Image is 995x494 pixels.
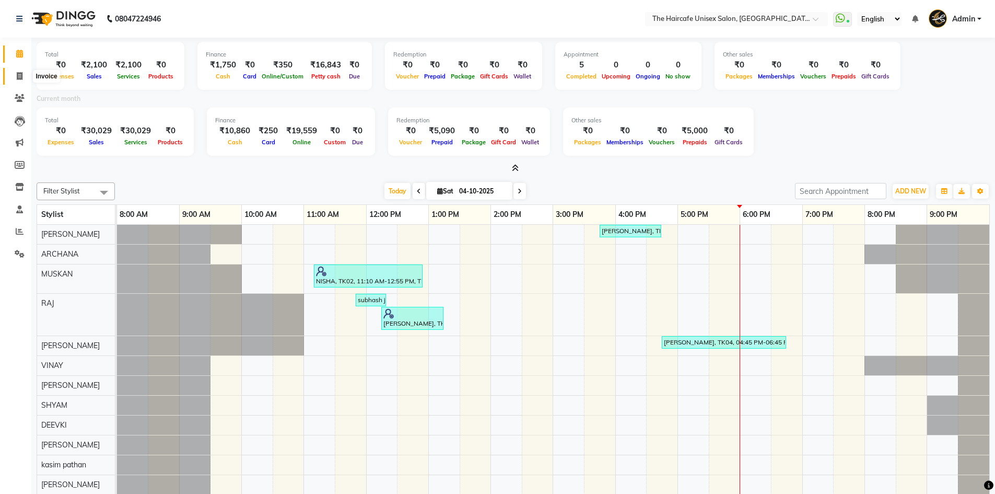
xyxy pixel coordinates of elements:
[488,125,519,137] div: ₹0
[122,139,150,146] span: Services
[646,125,677,137] div: ₹0
[553,207,586,222] a: 3:00 PM
[396,116,542,125] div: Redemption
[77,125,116,137] div: ₹30,029
[456,183,508,199] input: 2025-10-04
[429,207,462,222] a: 1:00 PM
[393,50,534,59] div: Redemption
[798,73,829,80] span: Vouchers
[117,207,150,222] a: 8:00 AM
[393,73,422,80] span: Voucher
[571,116,745,125] div: Other sales
[396,139,425,146] span: Voucher
[27,4,98,33] img: logo
[345,59,364,71] div: ₹0
[663,59,693,71] div: 0
[519,139,542,146] span: Wallet
[677,125,712,137] div: ₹5,000
[459,125,488,137] div: ₹0
[740,207,773,222] a: 6:00 PM
[382,308,442,328] div: [PERSON_NAME], TK03, 12:15 PM-01:15 PM, Hair Cut - Hair Cut - (Men),[PERSON_NAME] & Shave - Shave...
[511,73,534,80] span: Wallet
[155,139,185,146] span: Products
[215,125,254,137] div: ₹10,860
[86,139,107,146] span: Sales
[425,125,459,137] div: ₹5,090
[41,269,73,279] span: MUSKAN
[315,266,422,286] div: NISHA, TK02, 11:10 AM-12:55 PM, Threading - Eyebrows - (Women),Clean Up - Lotus Clean Up - (Women...
[723,73,755,80] span: Packages
[859,73,892,80] span: Gift Cards
[155,125,185,137] div: ₹0
[206,59,240,71] div: ₹1,750
[114,73,143,80] span: Services
[564,73,599,80] span: Completed
[45,50,176,59] div: Total
[41,460,86,469] span: kasim pathan
[321,139,348,146] span: Custom
[240,59,259,71] div: ₹0
[927,207,960,222] a: 9:00 PM
[829,59,859,71] div: ₹0
[795,183,886,199] input: Search Appointment
[357,295,385,305] div: subhash ji, TK01, 11:50 AM-12:20 PM, Hair Cut - Hair Cut - (Men)
[116,125,155,137] div: ₹30,029
[571,125,604,137] div: ₹0
[829,73,859,80] span: Prepaids
[41,249,78,259] span: ARCHANA
[41,210,63,219] span: Stylist
[180,207,213,222] a: 9:00 AM
[213,73,233,80] span: Cash
[599,59,633,71] div: 0
[633,59,663,71] div: 0
[45,116,185,125] div: Total
[346,73,362,80] span: Due
[865,207,898,222] a: 8:00 PM
[215,116,367,125] div: Finance
[349,139,366,146] span: Due
[448,73,477,80] span: Package
[422,59,448,71] div: ₹0
[422,73,448,80] span: Prepaid
[477,59,511,71] div: ₹0
[41,480,100,489] span: [PERSON_NAME]
[604,125,646,137] div: ₹0
[41,341,100,350] span: [PERSON_NAME]
[290,139,313,146] span: Online
[225,139,245,146] span: Cash
[77,59,111,71] div: ₹2,100
[84,73,104,80] span: Sales
[633,73,663,80] span: Ongoing
[519,125,542,137] div: ₹0
[240,73,259,80] span: Card
[859,59,892,71] div: ₹0
[111,59,146,71] div: ₹2,100
[755,73,798,80] span: Memberships
[564,50,693,59] div: Appointment
[511,59,534,71] div: ₹0
[348,125,367,137] div: ₹0
[952,14,975,25] span: Admin
[448,59,477,71] div: ₹0
[803,207,836,222] a: 7:00 PM
[41,381,100,390] span: [PERSON_NAME]
[678,207,711,222] a: 5:00 PM
[396,125,425,137] div: ₹0
[604,139,646,146] span: Memberships
[459,139,488,146] span: Package
[146,73,176,80] span: Products
[45,59,77,71] div: ₹0
[206,50,364,59] div: Finance
[723,50,892,59] div: Other sales
[33,70,60,83] div: Invoice
[306,59,345,71] div: ₹16,843
[477,73,511,80] span: Gift Cards
[41,298,54,308] span: RAJ
[259,73,306,80] span: Online/Custom
[393,59,422,71] div: ₹0
[37,94,80,104] label: Current month
[45,139,77,146] span: Expenses
[435,187,456,195] span: Sat
[304,207,342,222] a: 11:00 AM
[929,9,947,28] img: Admin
